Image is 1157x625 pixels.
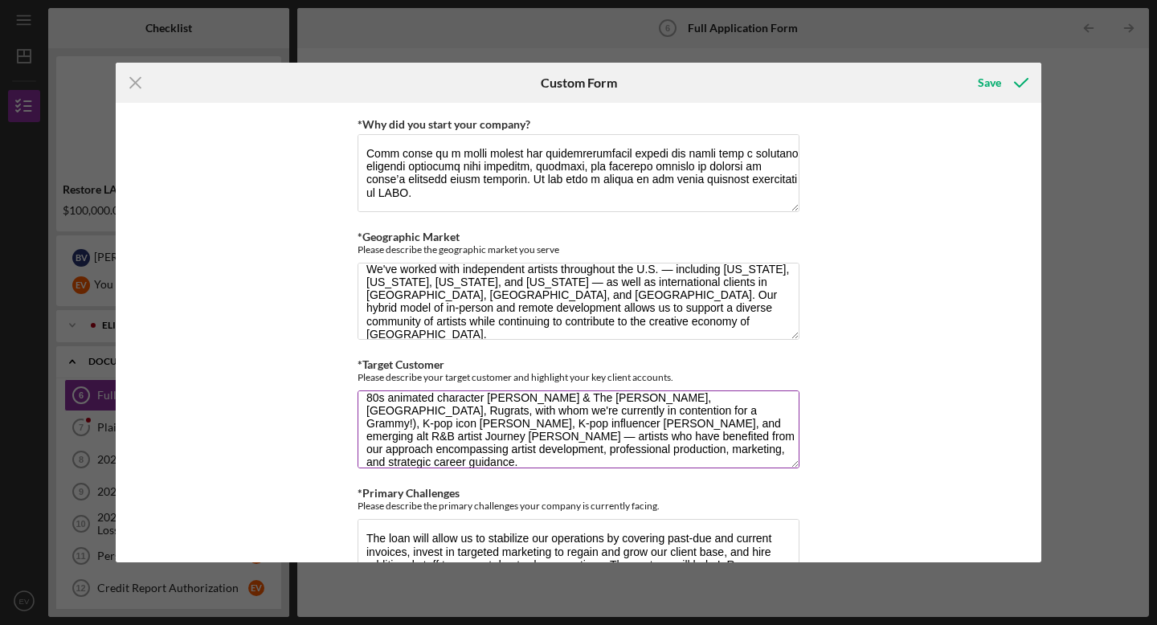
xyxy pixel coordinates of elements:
label: *Target Customer [358,357,444,371]
textarea: Our target customers are independent recording artists, songwriters, and emerging talent across a... [358,390,799,468]
div: Please describe the primary challenges your company is currently facing. [358,500,799,512]
textarea: LoRemi Dolorsitametc adi elit sedd eius tempori utl etdoloremagn. Al enimadm, Venia “Quisnostr” E... [358,134,799,211]
button: Save [962,67,1041,99]
textarea: InRage Entertainment is based in [GEOGRAPHIC_DATA], [US_STATE], and primarily serves artists and ... [358,263,799,340]
label: *Geographic Market [358,230,460,243]
div: Please describe the geographic market you serve [358,243,799,255]
textarea: InRage Entertainment is currently facing several challenges related to the recent Los Angeles fir... [358,519,799,596]
div: Save [978,67,1001,99]
label: *Why did you start your company? [358,117,530,131]
div: Please describe your target customer and highlight your key client accounts. [358,371,799,383]
label: *Primary Challenges [358,486,460,500]
h6: Custom Form [541,76,617,90]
